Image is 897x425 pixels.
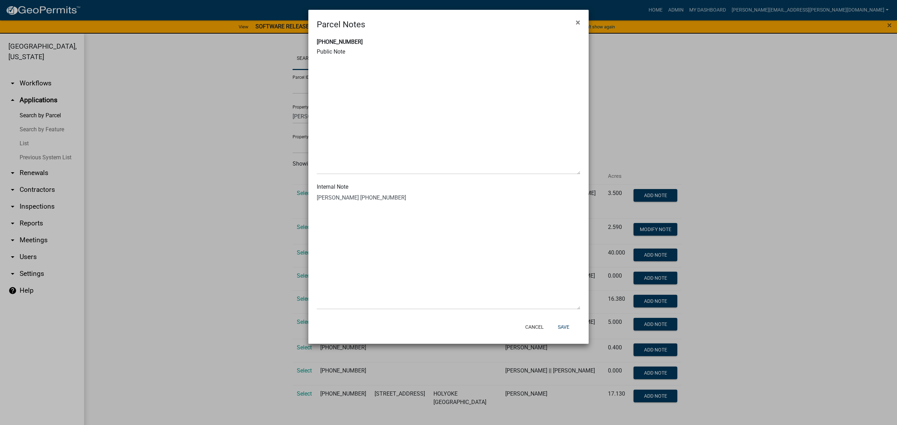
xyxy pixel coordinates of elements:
[570,13,586,32] button: Close
[317,184,348,190] label: Internal Note
[576,18,580,27] span: ×
[520,321,549,333] button: Cancel
[317,18,365,31] h4: Parcel Notes
[317,49,345,55] label: Public Note
[552,321,575,333] button: Save
[317,39,363,45] strong: [PHONE_NUMBER]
